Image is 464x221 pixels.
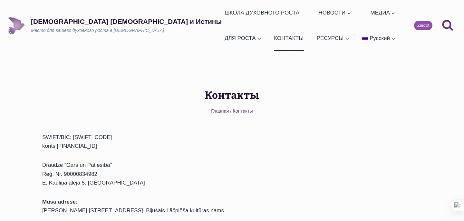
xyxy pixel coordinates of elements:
span: ДЛЯ РОСТА [225,34,261,43]
p: SWIFT/BIC: [SWIFT_CODE] konts [FINANCIAL_ID] [42,133,232,150]
span: РЕСУРСЫ [317,34,349,43]
button: Показать форму поиска [439,17,456,34]
span: НОВОСТИ [319,8,351,17]
span: МЕДИА [370,8,395,17]
a: Ziedot [414,21,432,30]
p: Draudze “Gars un Patiesība” Reģ. Nr. 90000834982 E. Kauliņa aleja 5. [GEOGRAPHIC_DATA] [42,161,232,187]
p: [PERSON_NAME] [STREET_ADDRESS]. Bijušais Lāčplēša kultūras nams. [42,197,232,215]
p: [DEMOGRAPHIC_DATA] [DEMOGRAPHIC_DATA] и Истины [31,17,222,25]
a: Русский [359,25,398,51]
nav: Навигационные цепочки [42,107,422,115]
h1: Контакты [42,87,422,103]
strong: Mūsu adrese: [42,199,78,205]
a: ДЛЯ РОСТА [222,25,264,51]
span: / [230,108,231,114]
p: Место для вашего духовного роста в [DEMOGRAPHIC_DATA] [31,27,222,34]
a: РЕСУРСЫ [314,25,352,51]
a: [DEMOGRAPHIC_DATA] [DEMOGRAPHIC_DATA] и ИстиныМесто для вашего духовного роста в [DEMOGRAPHIC_DATA] [8,17,222,35]
a: Главная [211,108,229,114]
img: Draudze Gars un Patiesība [8,17,25,35]
a: КОНТАКТЫ [271,25,306,51]
span: Русский [370,35,390,41]
span: Контакты [233,108,253,114]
